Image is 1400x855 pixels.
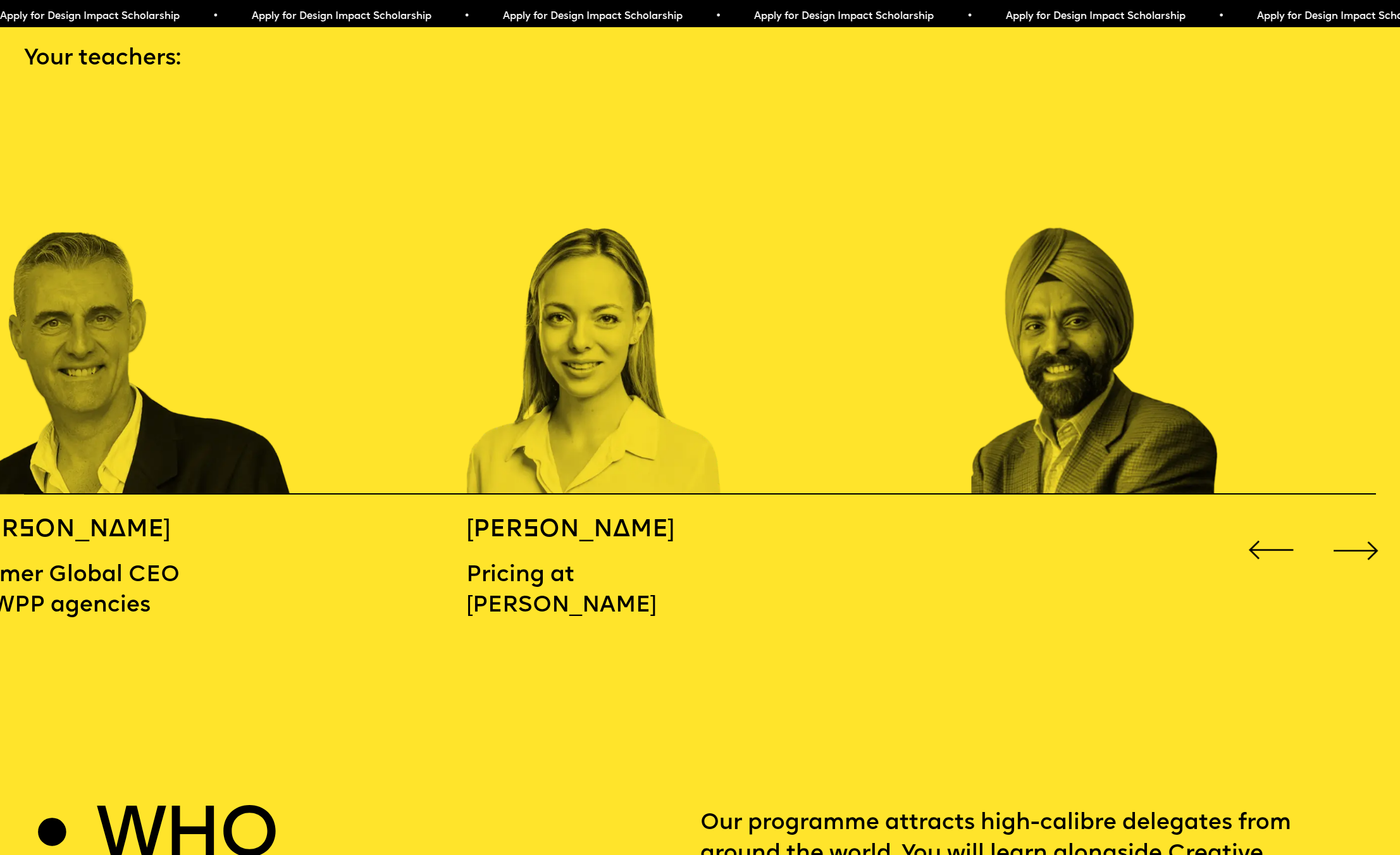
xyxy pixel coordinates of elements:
div: 5 / 16 [970,102,1306,495]
p: Pricing at [PERSON_NAME] [466,560,802,622]
div: Previous slide [1243,522,1299,579]
h5: [PERSON_NAME] [466,515,802,546]
span: • [715,11,721,22]
div: 4 / 16 [466,102,802,495]
span: • [1218,11,1223,22]
div: Next slide [1328,522,1384,579]
p: Your teachers: [24,44,1375,75]
span: • [212,11,218,22]
span: • [464,11,469,22]
span: • [966,11,972,22]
